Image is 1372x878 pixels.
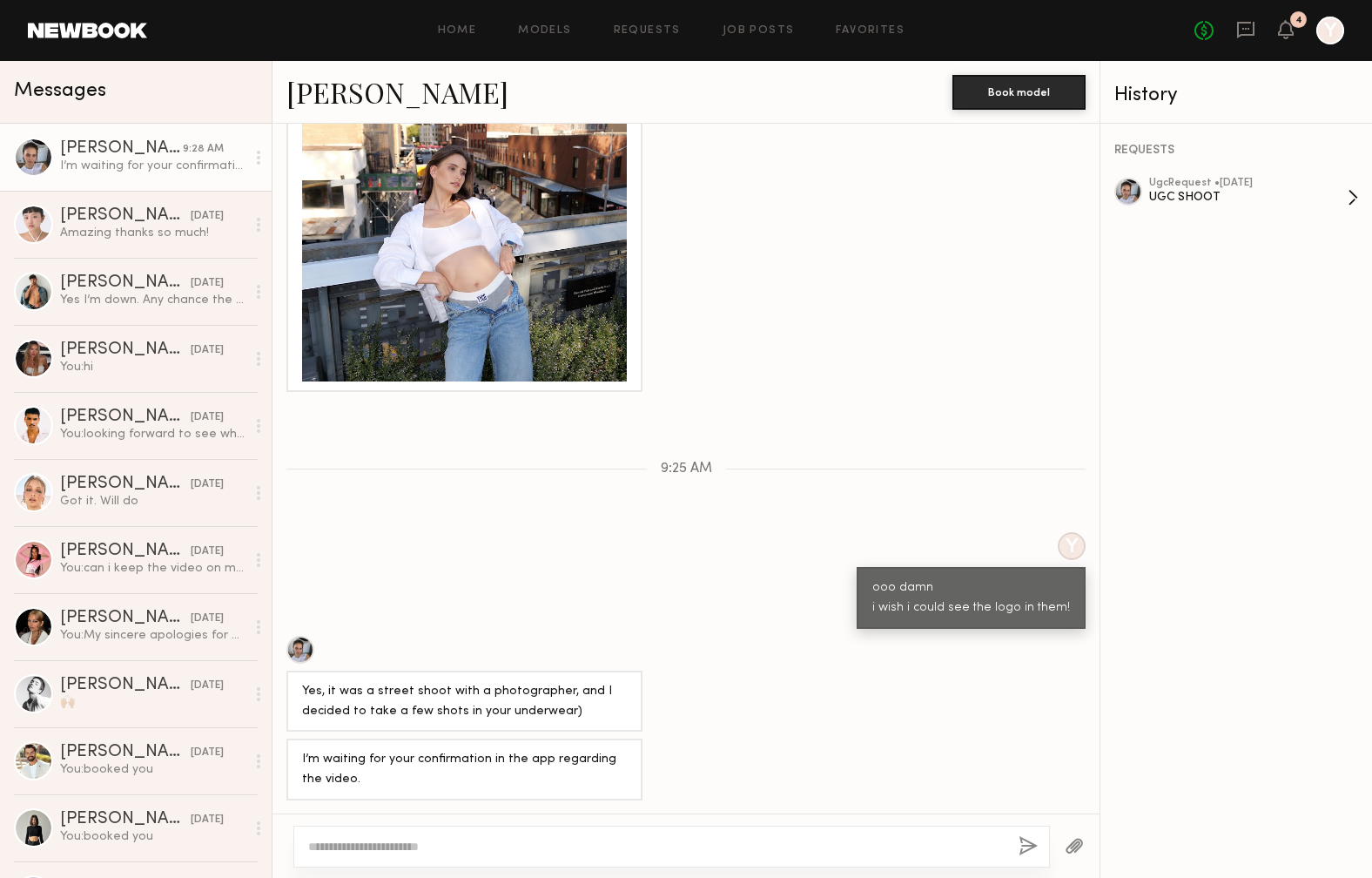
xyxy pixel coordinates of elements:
div: I’m waiting for your confirmation in the app regarding the video. [302,750,627,790]
div: You: booked you [60,761,245,778]
div: [PERSON_NAME] [60,409,191,426]
div: [DATE] [191,208,224,225]
span: Messages [14,81,106,101]
div: [DATE] [191,745,224,761]
div: [DATE] [191,678,224,694]
div: [PERSON_NAME] [60,207,191,225]
a: Book model [952,84,1086,98]
div: [PERSON_NAME] [60,341,191,359]
div: [PERSON_NAME] [60,811,191,828]
div: [DATE] [191,275,224,292]
div: [DATE] [191,611,224,627]
div: You: can i keep the video on my iinstagram feed though ? [60,560,245,577]
div: History [1114,85,1358,105]
div: You: My sincere apologies for my outrageously late response! Would you still like to work together? [60,627,245,644]
button: Book model [952,75,1086,110]
div: [DATE] [191,476,224,493]
div: 4 [1295,16,1302,25]
div: You: booked you [60,828,245,845]
span: 9:25 AM [661,462,712,476]
div: [PERSON_NAME] [60,140,183,158]
a: Home [438,25,477,37]
div: [PERSON_NAME] [60,744,191,761]
a: ugcRequest •[DATE]UGC SHOOT [1149,178,1358,218]
div: You: looking forward to see what you creates [60,426,245,442]
div: [DATE] [191,544,224,560]
a: Favorites [836,25,905,37]
div: Yes, it was a street shoot with a photographer, and I decided to take a few shots in your underwear) [302,682,627,722]
div: [DATE] [191,409,224,426]
div: [DATE] [191,812,224,828]
div: 9:28 AM [183,141,224,158]
div: Yes I’m down. Any chance the pay could be $250? That’s my rate for UCG/modeling products [60,292,245,308]
div: 🙌🏼 [60,694,245,711]
div: Amazing thanks so much! [60,225,245,241]
div: [DATE] [191,342,224,359]
div: [PERSON_NAME] [60,543,191,560]
div: [PERSON_NAME] [60,274,191,292]
div: You: hi [60,359,245,375]
a: Y [1316,17,1344,44]
div: [PERSON_NAME] [60,476,191,493]
div: [PERSON_NAME] [60,610,191,627]
div: ugc Request • [DATE] [1149,178,1348,189]
div: ooo damn i wish i could see the logo in them! [872,578,1070,618]
div: UGC SHOOT [1149,189,1348,206]
a: Requests [614,25,681,37]
div: REQUESTS [1114,145,1358,157]
div: Got it. Will do [60,493,245,510]
div: [PERSON_NAME] [60,677,191,694]
a: [PERSON_NAME] [286,73,508,111]
a: Job Posts [723,25,795,37]
a: Models [518,25,571,37]
div: I’m waiting for your confirmation in the app regarding the video. [60,158,245,174]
